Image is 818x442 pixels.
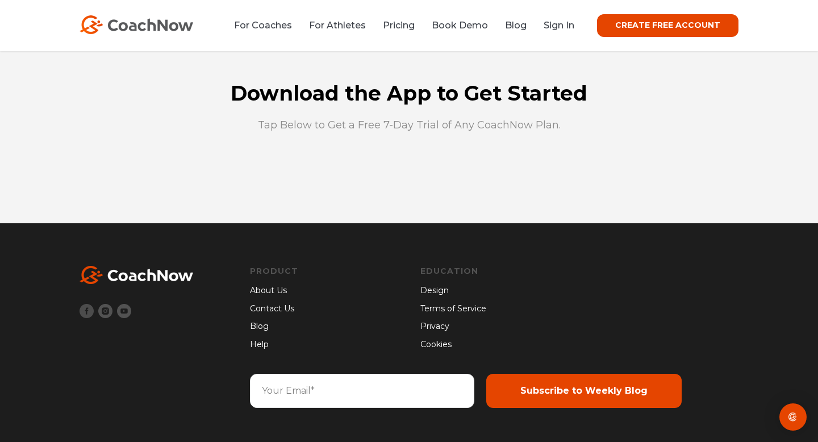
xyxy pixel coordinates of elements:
[420,285,568,297] a: Design
[250,339,298,351] a: Help
[383,20,415,31] a: Pricing
[432,20,488,31] a: Book Demo
[136,118,682,132] p: Tap Below to Get a Free 7-Day Trial of Any CoachNow Plan.
[309,20,366,31] a: For Athletes
[420,266,568,277] a: Education
[250,374,474,408] input: Your Email*
[250,320,298,333] a: Blog
[117,304,131,318] img: Youtube
[250,303,298,315] a: Contact Us
[80,15,193,34] img: CoachNow Logo
[779,403,807,431] div: Open Intercom Messenger
[250,285,298,297] a: About Us
[136,83,682,103] h2: Download the App to Get Started
[505,20,527,31] a: Blog
[98,304,112,318] img: Instagram
[294,172,524,206] iframe: Embedded CTA
[250,266,298,277] a: Product
[597,14,738,37] a: CREATE FREE ACCOUNT
[250,266,298,351] div: Navigation Menu
[80,266,193,284] img: White CoachNow Logo
[80,304,94,318] img: Facebook
[486,374,682,408] input: Subscribe to Weekly Blog
[420,320,568,333] a: Privacy
[234,20,292,31] a: For Coaches
[544,20,574,31] a: Sign In
[420,303,568,315] a: Terms of Service
[420,339,568,351] a: Cookies
[420,266,568,351] div: Navigation Menu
